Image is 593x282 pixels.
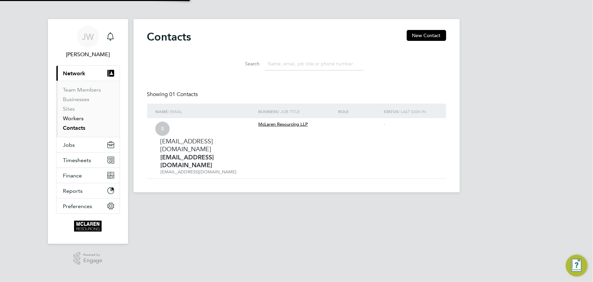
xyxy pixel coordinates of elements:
[56,153,120,168] button: Timesheets
[48,19,128,244] nav: Main navigation
[161,154,214,169] strong: [EMAIL_ADDRESS][DOMAIN_NAME]
[63,188,83,194] span: Reports
[63,96,90,103] a: Businesses
[257,104,336,120] div: / Job Title
[56,183,120,198] button: Reports
[161,138,255,170] div: [EMAIL_ADDRESS][DOMAIN_NAME]
[63,87,101,93] a: Team Members
[56,137,120,152] button: Jobs
[384,121,385,127] span: -
[56,168,120,183] button: Finance
[63,125,86,131] a: Contacts
[63,172,82,179] span: Finance
[258,121,308,127] span: McLaren Resourcing LLP
[382,104,439,120] div: / Last Sign In
[56,50,120,59] span: Jane Weitzman
[63,70,86,77] span: Network
[73,252,102,265] a: Powered byEngage
[147,91,199,98] div: Showing
[566,255,588,277] button: Engage Resource Center
[154,104,257,120] div: / Email
[56,199,120,214] button: Preferences
[56,81,120,137] div: Network
[83,258,102,264] span: Engage
[147,30,191,44] h2: Contacts
[56,66,120,81] button: Network
[56,221,120,232] a: Go to home page
[407,30,446,41] button: New Contact
[338,109,349,114] strong: ROLE
[156,122,170,136] span: II
[82,32,94,41] span: JW
[229,61,260,67] label: Search
[63,106,75,112] a: Sites
[161,169,237,175] span: [EMAIL_ADDRESS][DOMAIN_NAME]
[63,203,92,209] span: Preferences
[265,57,364,70] input: Name, email, job title or phone number
[83,252,102,258] span: Powered by
[170,91,198,98] span: 01 Contacts
[56,26,120,59] a: JW[PERSON_NAME]
[63,142,75,148] span: Jobs
[63,115,84,122] a: Workers
[63,157,91,163] span: Timesheets
[156,109,168,114] strong: Name
[384,109,398,114] strong: Status
[74,221,102,232] img: mclaren-logo-retina.png
[258,109,278,114] strong: Business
